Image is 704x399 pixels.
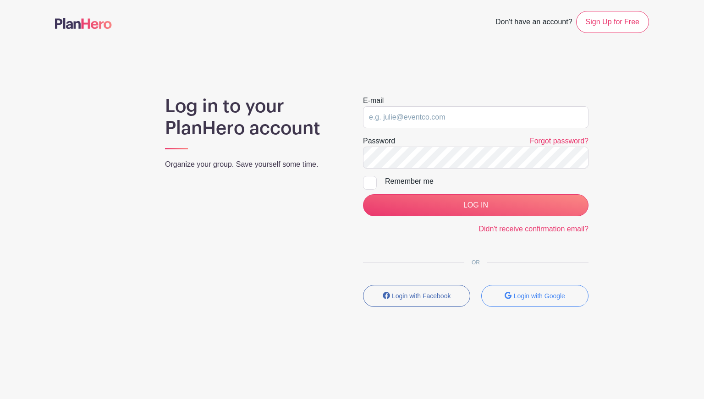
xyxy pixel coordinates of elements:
h1: Log in to your PlanHero account [165,95,341,139]
label: Password [363,136,395,147]
input: e.g. julie@eventco.com [363,106,588,128]
small: Login with Facebook [392,292,451,300]
a: Didn't receive confirmation email? [478,225,588,233]
label: E-mail [363,95,384,106]
span: OR [464,259,487,266]
small: Login with Google [514,292,565,300]
a: Forgot password? [530,137,588,145]
input: LOG IN [363,194,588,216]
img: logo-507f7623f17ff9eddc593b1ce0a138ce2505c220e1c5a4e2b4648c50719b7d32.svg [55,18,112,29]
span: Don't have an account? [495,13,572,33]
div: Remember me [385,176,588,187]
button: Login with Facebook [363,285,470,307]
p: Organize your group. Save yourself some time. [165,159,341,170]
a: Sign Up for Free [576,11,649,33]
button: Login with Google [481,285,588,307]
